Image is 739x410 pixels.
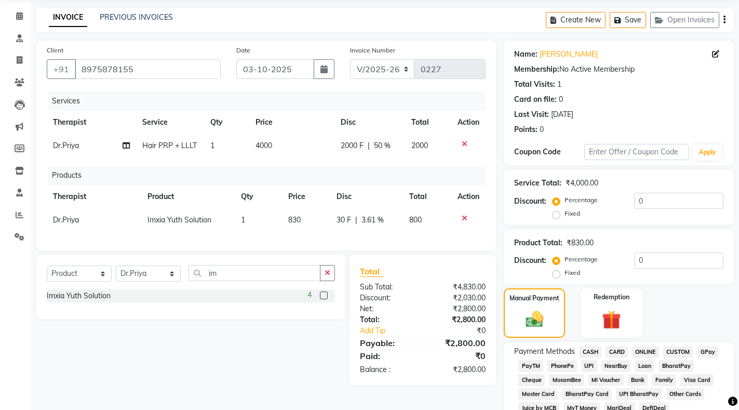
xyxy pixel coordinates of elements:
span: BharatPay [659,360,694,372]
div: Total: [352,314,423,325]
button: +91 [47,59,76,79]
div: ₹0 [435,325,493,336]
a: [PERSON_NAME] [540,49,598,60]
span: Loan [635,360,654,372]
label: Fixed [565,209,580,218]
a: Add Tip [352,325,435,336]
img: _gift.svg [596,308,627,332]
div: Name: [514,49,538,60]
span: ONLINE [632,346,659,358]
label: Percentage [565,195,598,205]
span: 30 F [337,215,351,226]
span: 830 [288,215,301,224]
div: Last Visit: [514,109,549,120]
button: Open Invoices [650,12,719,28]
span: CARD [606,346,628,358]
label: Manual Payment [509,294,559,303]
div: Discount: [514,196,546,207]
span: 50 % [374,140,391,151]
div: No Active Membership [514,64,723,75]
span: Family [652,374,676,386]
div: Products [48,166,493,185]
span: | [355,215,357,226]
div: ₹2,800.00 [423,303,493,314]
span: NearBuy [601,360,631,372]
span: UPI BharatPay [616,388,662,400]
input: Search by Name/Mobile/Email/Code [75,59,221,79]
div: 0 [540,124,544,135]
span: Cheque [518,374,545,386]
span: Bank [628,374,648,386]
img: _cash.svg [520,309,549,329]
div: ₹4,830.00 [423,282,493,293]
th: Product [141,185,235,208]
div: Card on file: [514,94,557,105]
div: ₹2,800.00 [423,337,493,349]
span: 4 [307,289,312,300]
div: Sub Total: [352,282,423,293]
th: Total [405,111,452,134]
div: Payable: [352,337,423,349]
div: Net: [352,303,423,314]
label: Client [47,46,63,55]
span: BharatPay Card [562,388,612,400]
div: Balance : [352,364,423,375]
span: 1 [241,215,245,224]
span: 800 [409,215,422,224]
span: 4000 [256,141,272,150]
span: 1 [210,141,214,150]
a: INVOICE [49,8,87,27]
span: CUSTOM [663,346,693,358]
div: Coupon Code [514,147,584,157]
span: Visa Card [680,374,714,386]
span: Hair PRP + LLLT [142,141,197,150]
th: Qty [235,185,283,208]
div: Points: [514,124,538,135]
div: ₹2,800.00 [423,364,493,375]
th: Therapist [47,111,136,134]
span: Other Cards [666,388,705,400]
div: Membership: [514,64,559,75]
span: Dr.Priya [53,215,79,224]
label: Date [236,46,250,55]
div: 0 [559,94,563,105]
span: Master Card [518,388,558,400]
input: Enter Offer / Coupon Code [584,144,689,160]
th: Price [249,111,334,134]
div: ₹0 [423,350,493,362]
th: Disc [334,111,405,134]
div: ₹4,000.00 [566,178,598,189]
input: Search or Scan [189,265,320,281]
span: GPay [697,346,718,358]
div: Product Total: [514,237,562,248]
span: CASH [579,346,601,358]
th: Total [403,185,451,208]
th: Service [136,111,204,134]
div: ₹2,800.00 [423,314,493,325]
div: [DATE] [551,109,573,120]
span: PayTM [518,360,543,372]
th: Price [282,185,330,208]
span: 2000 F [341,140,364,151]
span: UPI [581,360,597,372]
div: ₹2,030.00 [423,293,493,303]
div: Total Visits: [514,79,555,90]
label: Fixed [565,268,580,277]
div: 1 [557,79,561,90]
div: Service Total: [514,178,561,189]
label: Percentage [565,255,598,264]
span: 3.61 % [361,215,384,226]
label: Invoice Number [350,46,395,55]
th: Therapist [47,185,141,208]
button: Create New [546,12,606,28]
div: Services [48,91,493,111]
div: ₹830.00 [567,237,594,248]
div: Discount: [352,293,423,303]
button: Apply [693,144,722,160]
th: Disc [330,185,403,208]
div: Paid: [352,350,423,362]
span: MosamBee [549,374,584,386]
span: Total [360,266,384,277]
span: PhonePe [547,360,577,372]
th: Action [451,111,486,134]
